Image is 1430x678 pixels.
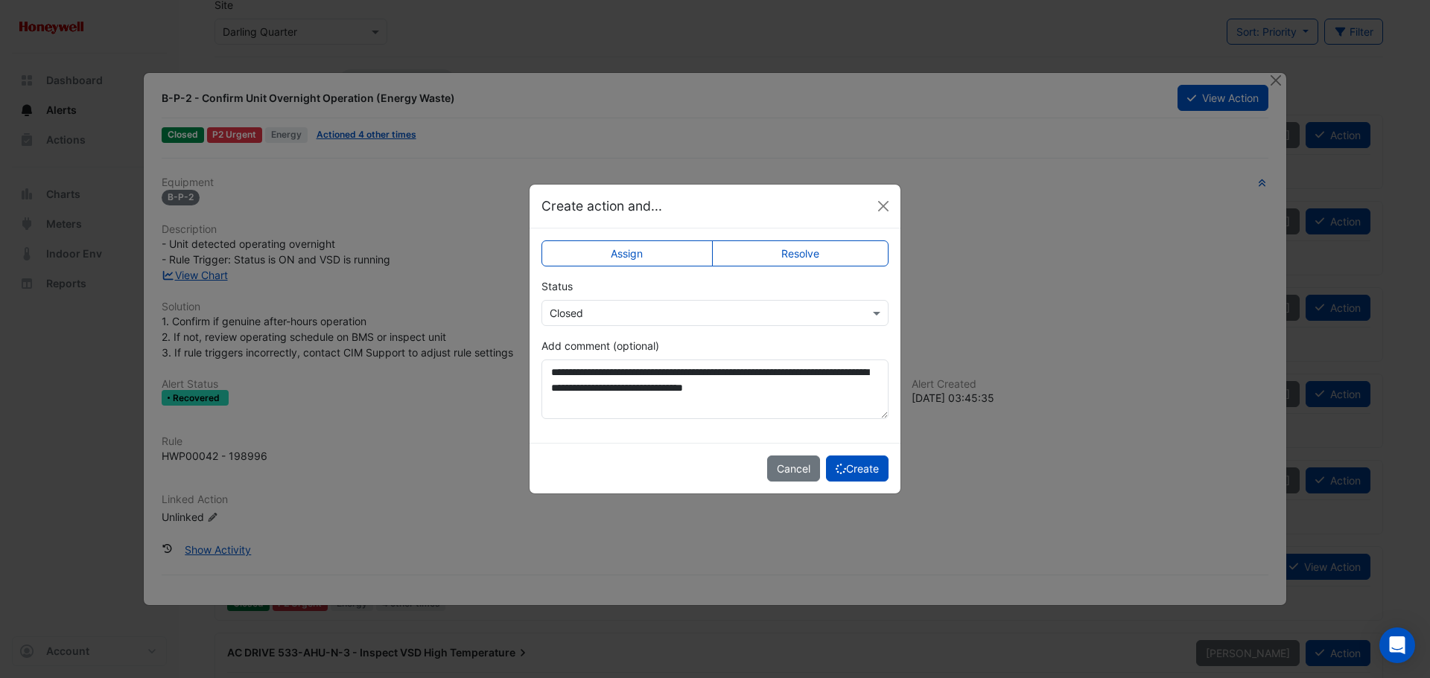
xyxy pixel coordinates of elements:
div: Open Intercom Messenger [1379,627,1415,663]
label: Add comment (optional) [541,338,659,354]
button: Close [872,195,894,217]
label: Status [541,278,573,294]
button: Create [826,455,889,482]
label: Resolve [712,240,889,266]
label: Assign [541,240,713,266]
h5: Create action and... [541,196,662,216]
button: Cancel [767,455,820,482]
